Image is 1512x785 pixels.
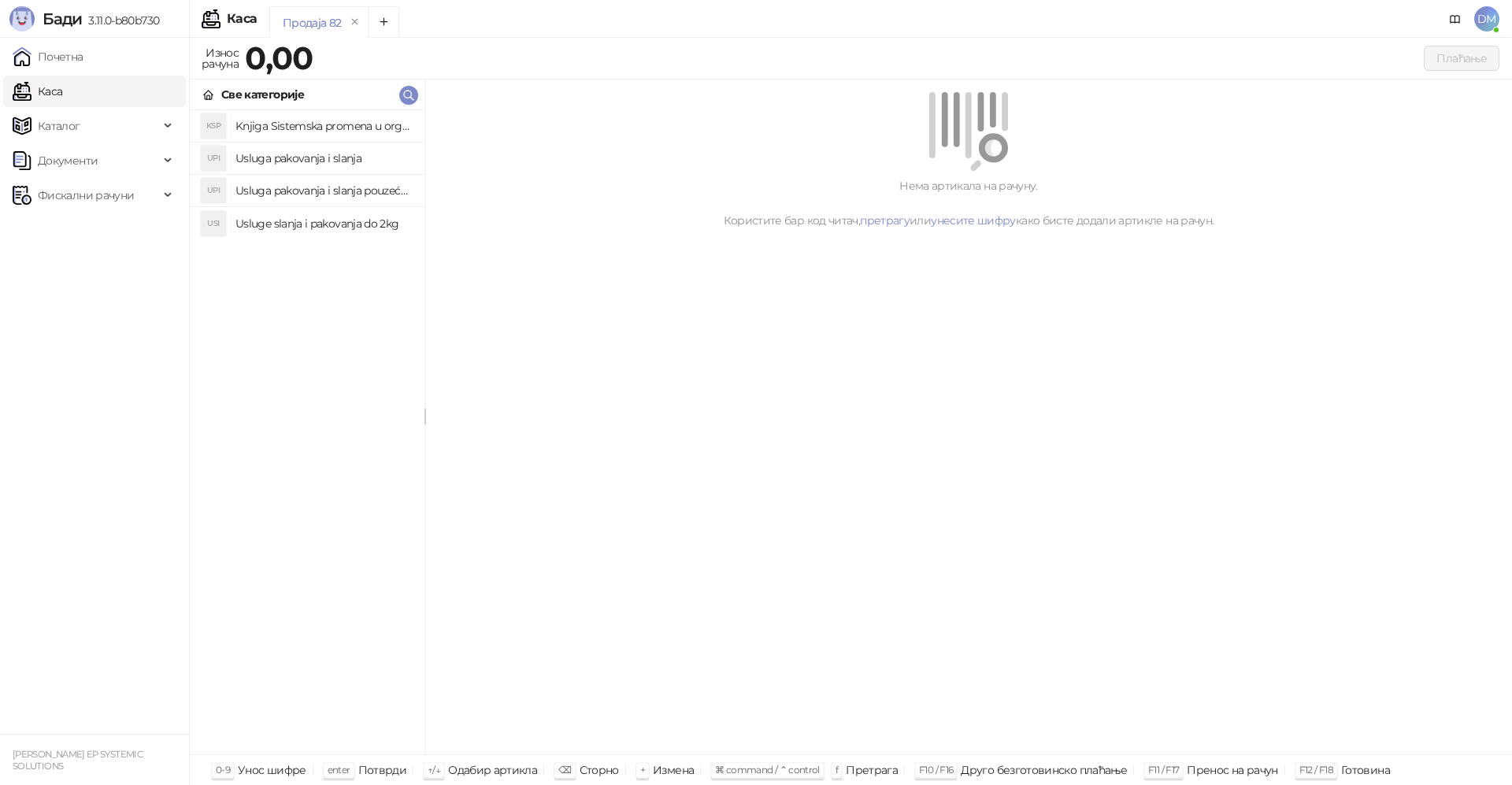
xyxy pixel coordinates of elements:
[283,14,342,31] div: Продаја 82
[1474,6,1499,31] span: DM
[38,110,80,142] span: Каталог
[235,178,412,203] h4: Usluga pakovanja i slanja pouzećem
[201,113,226,139] div: KSP
[640,764,645,776] span: +
[235,211,412,236] h4: Usluge slanja i pakovanja do 2kg
[919,764,953,776] span: F10 / F16
[368,6,399,38] button: Add tab
[9,6,35,31] img: Logo
[931,213,1016,228] a: унесите шифру
[82,13,159,28] span: 3.11.0-b80b730
[190,110,424,754] div: grid
[201,146,226,171] div: UPI
[227,13,257,25] div: Каса
[13,76,62,107] a: Каса
[715,764,820,776] span: ⌘ command / ⌃ control
[860,213,910,228] a: претрагу
[580,760,619,780] div: Сторно
[221,86,304,103] div: Све категорије
[1443,6,1468,31] a: Документација
[201,211,226,236] div: USI
[216,764,230,776] span: 0-9
[1187,760,1277,780] div: Пренос на рачун
[43,9,82,28] span: Бади
[1299,764,1333,776] span: F12 / F18
[1148,764,1179,776] span: F11 / F17
[235,113,412,139] h4: Knjiga Sistemska promena u organizacijama
[13,41,83,72] a: Почетна
[328,764,350,776] span: enter
[428,764,440,776] span: ↑/↓
[201,178,226,203] div: UPI
[235,146,412,171] h4: Usluga pakovanja i slanja
[961,760,1127,780] div: Друго безготовинско плаћање
[38,180,134,211] span: Фискални рачуни
[1424,46,1499,71] button: Плаћање
[448,760,537,780] div: Одабир артикла
[444,177,1493,229] div: Нема артикала на рачуну. Користите бар код читач, или како бисте додали артикле на рачун.
[38,145,98,176] span: Документи
[358,760,407,780] div: Потврди
[198,43,242,74] div: Износ рачуна
[245,39,313,77] strong: 0,00
[238,760,306,780] div: Унос шифре
[836,764,838,776] span: f
[1341,760,1390,780] div: Готовина
[13,749,143,772] small: [PERSON_NAME] EP SYSTEMIC SOLUTIONS
[846,760,898,780] div: Претрага
[558,764,571,776] span: ⌫
[345,16,365,29] button: remove
[653,760,694,780] div: Измена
